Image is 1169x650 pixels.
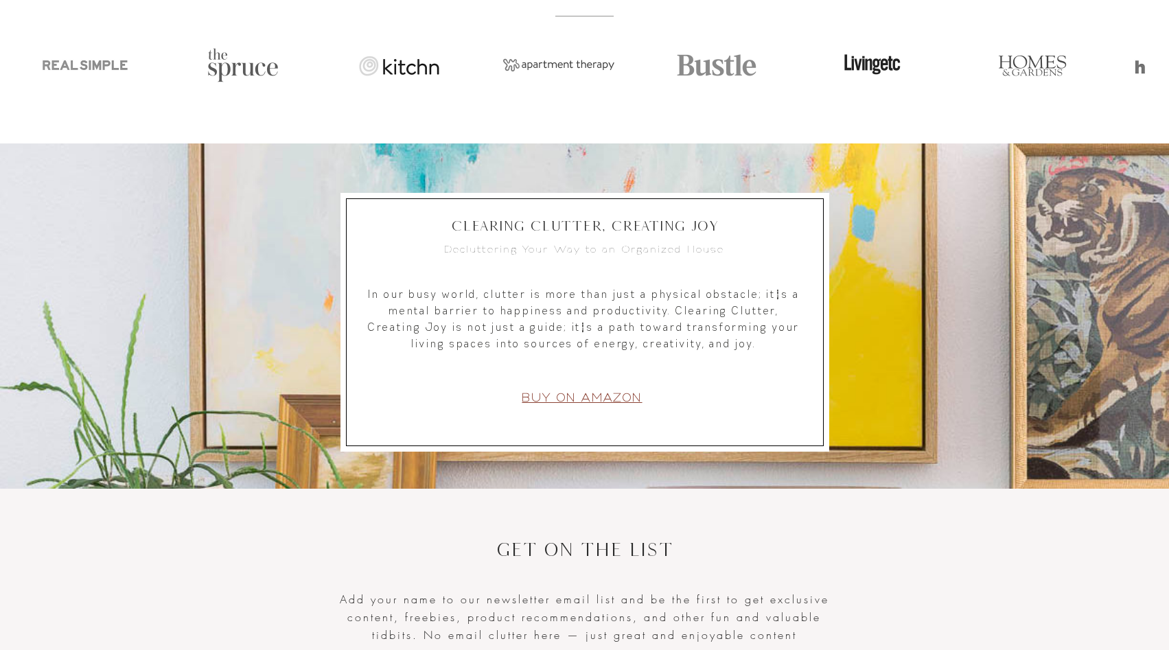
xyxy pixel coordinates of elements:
[340,592,829,642] span: Add your name to our newsletter email list and be the first to get exclusive content, freebies, p...
[404,216,766,235] h3: Clearing Clutter, Creating Joy
[367,286,801,351] p: In our busy world, clutter is more than just a physical obstacle; it's a mental barrier to happin...
[522,390,642,406] span: BUY ON AMAZON
[23,34,58,96] button: play backward
[502,382,663,415] a: BUY ON AMAZON
[368,242,802,257] h6: Decluttering Your Way to an Organized House
[248,537,921,563] h2: Get On The List
[23,34,1146,96] div: Slider gallery
[1111,34,1146,96] button: play forward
